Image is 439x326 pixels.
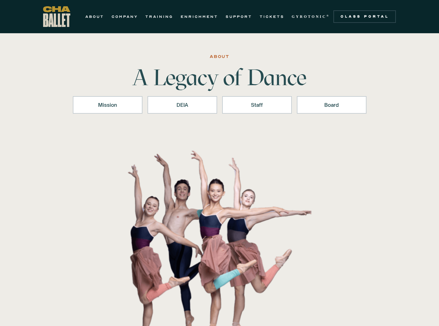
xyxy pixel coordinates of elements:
[292,14,327,19] strong: GYROTONIC
[305,101,358,109] div: Board
[147,96,217,114] a: DEIA
[210,53,229,60] div: ABOUT
[292,13,330,20] a: GYROTONIC®
[260,13,284,20] a: TICKETS
[181,13,218,20] a: ENRICHMENT
[222,96,292,114] a: Staff
[81,101,134,109] div: Mission
[327,14,330,17] sup: ®
[230,101,284,109] div: Staff
[85,13,104,20] a: ABOUT
[112,13,138,20] a: COMPANY
[226,13,252,20] a: SUPPORT
[333,10,396,23] a: Class Portal
[145,13,173,20] a: TRAINING
[73,96,142,114] a: Mission
[43,6,70,27] a: home
[297,96,367,114] a: Board
[337,14,392,19] div: Class Portal
[122,66,317,89] h1: A Legacy of Dance
[156,101,209,109] div: DEIA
